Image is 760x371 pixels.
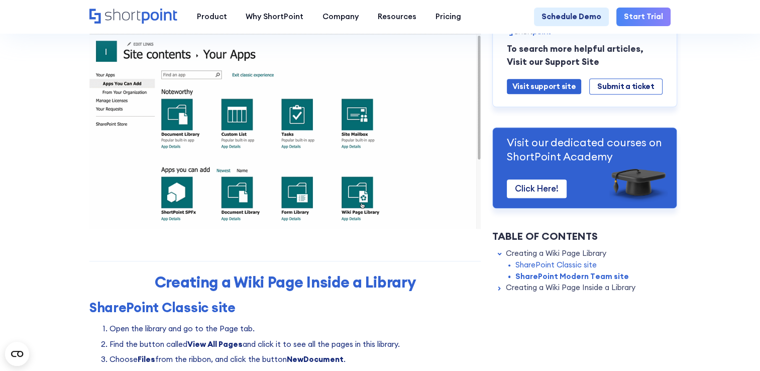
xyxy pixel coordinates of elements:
p: To search more helpful articles, Visit our Support Site [507,43,663,69]
a: Product [187,8,237,27]
a: Home [89,9,178,25]
div: Why ShortPoint [246,11,303,23]
button: Open CMP widget [5,342,29,366]
div: Product [196,11,227,23]
a: Submit a ticket [589,79,662,95]
a: Schedule Demo [534,8,609,27]
a: SharePoint Modern Team site [515,271,628,283]
div: Widget de chat [710,323,760,371]
a: Creating a Wiki Page Inside a Library [506,283,635,294]
a: Click Here! [507,180,567,199]
div: Resources [378,11,416,23]
a: Pricing [426,8,471,27]
strong: NewDocument [287,354,344,364]
strong: Files [138,354,155,364]
a: Why ShortPoint [236,8,313,27]
div: Pricing [436,11,461,23]
a: Visit support site [507,79,582,95]
p: Visit our dedicated courses on ShortPoint Academy [507,136,663,164]
a: Resources [368,8,426,27]
div: Company [322,11,359,23]
li: Choose from the ribbon, and click the button . [110,354,481,365]
a: SharePoint Classic site [515,260,597,271]
strong: View All Pages [187,339,243,349]
h2: Creating a Wiki Page Inside a Library [96,273,473,291]
iframe: Chat Widget [710,323,760,371]
li: Open the library and go to the Page tab. [110,323,481,335]
li: Find the button called and click it to see all the pages in this library. [110,339,481,350]
div: Table of Contents [492,229,677,244]
a: Creating a Wiki Page Library [506,248,606,260]
h3: SharePoint Classic site [89,300,481,316]
a: Company [313,8,368,27]
a: Start Trial [616,8,671,27]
